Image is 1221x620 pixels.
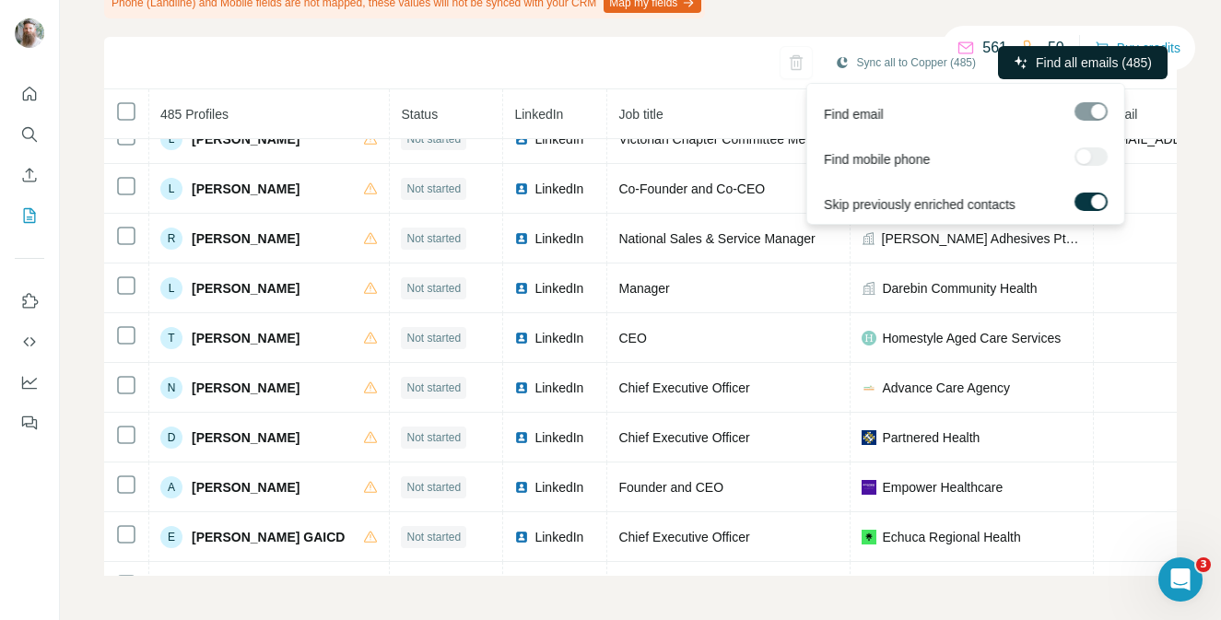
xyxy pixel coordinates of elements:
[618,331,646,345] span: CEO
[534,379,583,397] span: LinkedIn
[514,231,529,246] img: LinkedIn logo
[406,230,461,247] span: Not started
[618,181,765,196] span: Co-Founder and Co-CEO
[192,180,299,198] span: [PERSON_NAME]
[160,327,182,349] div: T
[882,279,1037,298] span: Darebin Community Health
[882,229,1083,248] span: [PERSON_NAME] Adhesives Pty Ltd
[882,428,980,447] span: Partnered Health
[824,195,1016,214] span: Skip previously enriched contacts
[160,107,229,122] span: 485 Profiles
[534,180,583,198] span: LinkedIn
[514,107,563,122] span: LinkedIn
[1095,35,1180,61] button: Buy credits
[192,229,299,248] span: [PERSON_NAME]
[618,430,749,445] span: Chief Executive Officer
[824,105,884,123] span: Find email
[15,406,44,439] button: Feedback
[618,281,669,296] span: Manager
[618,107,663,122] span: Job title
[862,331,876,345] img: company-logo
[998,46,1168,79] button: Find all emails (485)
[15,366,44,399] button: Dashboard
[1158,557,1203,602] iframe: Intercom live chat
[192,279,299,298] span: [PERSON_NAME]
[824,150,930,169] span: Find mobile phone
[862,380,876,395] img: company-logo
[406,429,461,446] span: Not started
[15,158,44,192] button: Enrich CSV
[406,181,461,197] span: Not started
[406,380,461,396] span: Not started
[982,37,1007,59] p: 561
[160,576,182,598] div: C
[514,430,529,445] img: LinkedIn logo
[15,199,44,232] button: My lists
[862,430,876,445] img: company-logo
[192,329,299,347] span: [PERSON_NAME]
[534,329,583,347] span: LinkedIn
[534,478,583,497] span: LinkedIn
[192,379,299,397] span: [PERSON_NAME]
[1196,557,1211,572] span: 3
[882,528,1020,546] span: Echuca Regional Health
[406,529,461,545] span: Not started
[534,428,583,447] span: LinkedIn
[882,478,1003,497] span: Empower Healthcare
[514,181,529,196] img: LinkedIn logo
[514,530,529,544] img: LinkedIn logo
[160,377,182,399] div: N
[1036,53,1152,72] span: Find all emails (485)
[15,285,44,318] button: Use Surfe on LinkedIn
[160,427,182,449] div: D
[406,280,461,297] span: Not started
[192,428,299,447] span: [PERSON_NAME]
[618,132,835,146] span: Victorian Chapter Committee Member
[882,329,1061,347] span: Homestyle Aged Care Services
[882,379,1010,397] span: Advance Care Agency
[160,277,182,299] div: L
[15,77,44,111] button: Quick start
[192,528,345,546] span: [PERSON_NAME] GAICD
[401,107,438,122] span: Status
[514,281,529,296] img: LinkedIn logo
[822,49,989,76] button: Sync all to Copper (485)
[534,229,583,248] span: LinkedIn
[514,380,529,395] img: LinkedIn logo
[160,476,182,498] div: A
[618,380,749,395] span: Chief Executive Officer
[160,178,182,200] div: L
[406,330,461,346] span: Not started
[618,231,815,246] span: National Sales & Service Manager
[618,530,749,544] span: Chief Executive Officer
[192,478,299,497] span: [PERSON_NAME]
[160,228,182,250] div: R
[514,331,529,345] img: LinkedIn logo
[1048,37,1064,59] p: 50
[15,18,44,48] img: Avatar
[160,526,182,548] div: E
[862,530,876,544] img: company-logo
[534,528,583,546] span: LinkedIn
[15,118,44,151] button: Search
[618,480,723,495] span: Founder and CEO
[406,479,461,496] span: Not started
[514,480,529,495] img: LinkedIn logo
[862,480,876,495] img: company-logo
[534,279,583,298] span: LinkedIn
[15,325,44,358] button: Use Surfe API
